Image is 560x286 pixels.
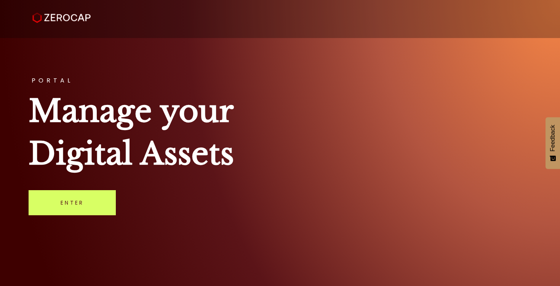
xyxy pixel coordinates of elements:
img: ZeroCap [32,13,91,23]
a: Enter [29,190,116,215]
span: Feedback [549,125,556,151]
h3: PORTAL [29,78,531,84]
button: Feedback - Show survey [546,117,560,169]
h1: Manage your Digital Assets [29,90,531,175]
